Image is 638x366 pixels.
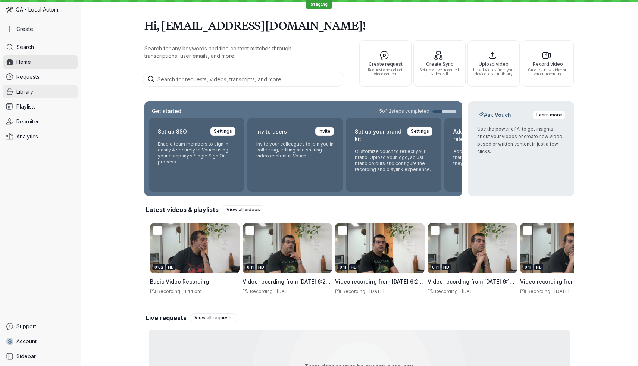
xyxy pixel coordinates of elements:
span: Upload video [471,62,516,66]
a: Playlists [3,100,78,113]
span: Recording [156,288,180,294]
a: Learn more [533,110,565,119]
span: · [458,288,462,294]
span: View all videos [226,206,260,213]
a: Analytics [3,130,78,143]
span: Sidebar [16,353,36,360]
span: [DATE] [462,288,477,294]
input: Search for requests, videos, transcripts, and more... [143,72,344,87]
h3: Video recording from 4 September 2025 at 6:16 pm [428,278,517,285]
span: Create request [363,62,408,66]
p: Invite your colleagues to join you in collecting, editing and sharing video content in Vouch. [256,141,334,159]
div: 0:02 [153,264,165,270]
div: HD [442,264,451,270]
a: Recruiter [3,115,78,128]
span: Requests [16,73,40,81]
h2: Add your content release form [453,127,501,144]
div: HD [349,264,358,270]
p: Add your own content release form that responders agree to when they record using Vouch. [453,148,531,166]
span: Video recording from [DATE] 6:15 pm [520,278,607,292]
span: [DATE] [369,288,384,294]
a: Settings [407,127,432,136]
p: Use the power of AI to get insights about your videos or create new video-based or written conten... [477,125,565,155]
a: Search [3,40,78,54]
h1: Hi, [EMAIL_ADDRESS][DOMAIN_NAME]! [144,15,574,36]
span: Invite [319,128,331,135]
span: Recording [341,288,365,294]
img: QA - Local Automation avatar [6,6,13,13]
span: Basic Video Recording [150,278,209,285]
span: Home [16,58,31,66]
h2: Ask Vouch [477,111,513,119]
a: Home [3,55,78,69]
a: Invite [315,127,334,136]
button: Create [3,22,78,36]
span: Learn more [536,111,562,119]
h2: Set up SSO [158,127,187,137]
a: Support [3,320,78,333]
div: HD [166,264,175,270]
button: Create SyncSet up a live, recorded video call [413,40,466,87]
p: Search for any keywords and find content matches through transcriptions, user emails, and more. [144,45,323,60]
span: View all requests [194,314,233,322]
span: · [180,288,184,294]
span: Recruiter [16,118,39,125]
a: View all requests [191,313,236,322]
span: · [273,288,277,294]
span: Settings [411,128,429,135]
div: 0:11 [523,264,533,270]
span: s [8,338,12,345]
span: Video recording from [DATE] 6:28 pm [335,278,423,292]
span: · [550,288,554,294]
button: Record videoCreate a new video or screen recording [522,40,574,87]
span: 1:44 pm [184,288,201,294]
span: Record video [525,62,570,66]
span: QA - Local Automation [16,6,63,13]
a: View all videos [223,205,263,214]
span: [DATE] [277,288,292,294]
button: Upload videoUpload videos from your device to your library [467,40,520,87]
span: Recording [248,288,273,294]
span: Set up a live, recorded video call [417,68,462,76]
h2: Get started [150,107,183,115]
div: HD [257,264,266,270]
a: Requests [3,70,78,84]
span: · [365,288,369,294]
span: Create Sync [417,62,462,66]
div: HD [534,264,543,270]
span: [DATE] [554,288,569,294]
a: Library [3,85,78,98]
div: QA - Local Automation [3,3,78,16]
span: Upload videos from your device to your library [471,68,516,76]
p: Enable team members to sign in easily & securely to Vouch using your company’s Single Sign On pro... [158,141,235,165]
span: Settings [214,128,232,135]
span: Create a new video or screen recording [525,68,570,76]
div: 0:11 [245,264,255,270]
span: Recording [434,288,458,294]
span: Request and collect video content [363,68,408,76]
a: Settings [210,127,235,136]
p: Customize Vouch to reflect your brand. Upload your logo, adjust brand colours and configure the r... [355,148,432,172]
div: 0:11 [338,264,348,270]
a: Sidebar [3,350,78,363]
button: Create requestRequest and collect video content [359,40,412,87]
h3: Video recording from 4 September 2025 at 6:15 pm [520,278,610,285]
a: 5of12steps completed [379,108,456,114]
h2: Set up your brand kit [355,127,403,144]
span: Video recording from [DATE] 6:29 pm [243,278,331,292]
span: Support [16,323,36,330]
span: Search [16,43,34,51]
span: Playlists [16,103,36,110]
span: 5 of 12 steps completed [379,108,429,114]
h2: Live requests [146,314,187,322]
span: Account [16,338,37,345]
h2: Latest videos & playlists [146,206,219,214]
span: Recording [526,288,550,294]
span: Video recording from [DATE] 6:16 pm [428,278,515,292]
span: Create [16,25,33,33]
span: Library [16,88,33,96]
h3: Video recording from 4 September 2025 at 6:29 pm [243,278,332,285]
h2: Invite users [256,127,287,137]
div: 0:11 [431,264,440,270]
a: sAccount [3,335,78,348]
